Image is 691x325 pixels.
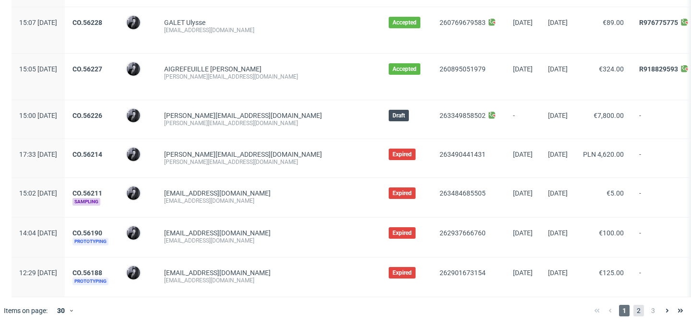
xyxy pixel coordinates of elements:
[513,65,533,73] span: [DATE]
[513,269,533,277] span: [DATE]
[19,19,57,26] span: 15:07 [DATE]
[127,226,140,240] img: Philippe Dubuy
[607,189,624,197] span: €5.00
[440,229,486,237] a: 262937666760
[164,229,271,237] span: [EMAIL_ADDRESS][DOMAIN_NAME]
[548,19,568,26] span: [DATE]
[51,304,69,317] div: 30
[440,151,486,158] a: 263490441431
[513,151,533,158] span: [DATE]
[72,269,102,277] a: CO.56188
[393,19,417,26] span: Accepted
[639,19,678,26] a: R976775775
[19,151,57,158] span: 17:33 [DATE]
[440,19,486,26] a: 260769679583
[440,65,486,73] a: 260895051979
[599,269,624,277] span: €125.00
[619,305,630,316] span: 1
[440,269,486,277] a: 262901673154
[548,65,568,73] span: [DATE]
[127,109,140,122] img: Philippe Dubuy
[164,73,373,81] div: [PERSON_NAME][EMAIL_ADDRESS][DOMAIN_NAME]
[164,112,322,119] span: [PERSON_NAME][EMAIL_ADDRESS][DOMAIN_NAME]
[583,151,624,158] span: PLN 4,620.00
[548,112,568,119] span: [DATE]
[164,269,271,277] span: [EMAIL_ADDRESS][DOMAIN_NAME]
[72,238,108,245] span: Prototyping
[164,65,262,73] a: AIGREFEUILLE [PERSON_NAME]
[440,112,486,119] a: 263349858502
[513,229,533,237] span: [DATE]
[72,112,102,119] a: CO.56226
[548,269,568,277] span: [DATE]
[548,151,568,158] span: [DATE]
[72,198,100,206] span: Sampling
[164,19,205,26] a: GALET Ulysse
[393,269,412,277] span: Expired
[513,189,533,197] span: [DATE]
[127,148,140,161] img: Philippe Dubuy
[513,19,533,26] span: [DATE]
[633,305,644,316] span: 2
[639,65,678,73] a: R918829593
[72,189,102,197] a: CO.56211
[164,158,373,166] div: [PERSON_NAME][EMAIL_ADDRESS][DOMAIN_NAME]
[393,189,412,197] span: Expired
[648,305,658,316] span: 3
[548,189,568,197] span: [DATE]
[594,112,624,119] span: €7,800.00
[599,229,624,237] span: €100.00
[127,16,140,29] img: Philippe Dubuy
[127,62,140,76] img: Philippe Dubuy
[393,229,412,237] span: Expired
[127,186,140,200] img: Philippe Dubuy
[72,19,102,26] a: CO.56228
[72,229,102,237] a: CO.56190
[164,277,373,284] div: [EMAIL_ADDRESS][DOMAIN_NAME]
[164,119,373,127] div: [PERSON_NAME][EMAIL_ADDRESS][DOMAIN_NAME]
[164,26,373,34] div: [EMAIL_ADDRESS][DOMAIN_NAME]
[164,237,373,244] div: [EMAIL_ADDRESS][DOMAIN_NAME]
[19,189,57,197] span: 15:02 [DATE]
[127,266,140,279] img: Philippe Dubuy
[440,189,486,197] a: 263484685505
[513,112,533,127] span: -
[19,112,57,119] span: 15:00 [DATE]
[19,229,57,237] span: 14:04 [DATE]
[72,151,102,158] a: CO.56214
[548,229,568,237] span: [DATE]
[164,189,271,197] a: [EMAIL_ADDRESS][DOMAIN_NAME]
[603,19,624,26] span: €89.00
[19,269,57,277] span: 12:29 [DATE]
[599,65,624,73] span: €324.00
[393,112,405,119] span: Draft
[19,65,57,73] span: 15:05 [DATE]
[393,65,417,73] span: Accepted
[164,197,373,205] div: [EMAIL_ADDRESS][DOMAIN_NAME]
[393,151,412,158] span: Expired
[4,306,48,315] span: Items on page:
[72,65,102,73] a: CO.56227
[164,151,322,158] span: [PERSON_NAME][EMAIL_ADDRESS][DOMAIN_NAME]
[72,278,108,285] span: Prototyping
